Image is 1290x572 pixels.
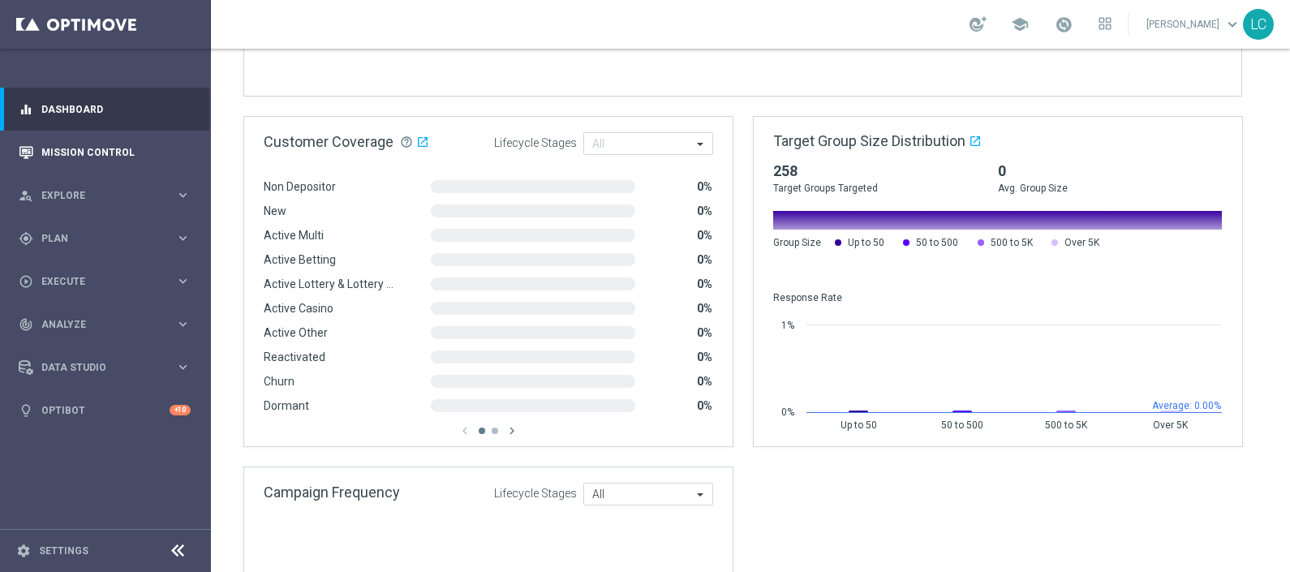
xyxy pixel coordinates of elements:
i: keyboard_arrow_right [175,273,191,289]
button: Data Studio keyboard_arrow_right [18,361,191,374]
span: Execute [41,277,175,286]
div: Plan [19,231,175,246]
span: Analyze [41,320,175,329]
i: keyboard_arrow_right [175,359,191,375]
div: Optibot [19,389,191,432]
button: equalizer Dashboard [18,103,191,116]
span: Explore [41,191,175,200]
button: play_circle_outline Execute keyboard_arrow_right [18,275,191,288]
a: Optibot [41,389,170,432]
i: play_circle_outline [19,274,33,289]
i: keyboard_arrow_right [175,230,191,246]
a: Mission Control [41,131,191,174]
button: Mission Control [18,146,191,159]
div: Data Studio [19,360,175,375]
div: Analyze [19,317,175,332]
a: Dashboard [41,88,191,131]
span: school [1011,15,1029,33]
button: gps_fixed Plan keyboard_arrow_right [18,232,191,245]
div: Dashboard [19,88,191,131]
i: lightbulb [19,403,33,418]
i: keyboard_arrow_right [175,187,191,203]
a: Settings [39,546,88,556]
i: track_changes [19,317,33,332]
i: gps_fixed [19,231,33,246]
span: Data Studio [41,363,175,372]
div: Explore [19,188,175,203]
i: settings [16,544,31,558]
button: lightbulb Optibot +10 [18,404,191,417]
i: person_search [19,188,33,203]
div: LC [1243,9,1274,40]
div: Mission Control [19,131,191,174]
span: Plan [41,234,175,243]
span: keyboard_arrow_down [1223,15,1241,33]
a: [PERSON_NAME]keyboard_arrow_down [1145,12,1243,37]
i: keyboard_arrow_right [175,316,191,332]
button: track_changes Analyze keyboard_arrow_right [18,318,191,331]
div: +10 [170,405,191,415]
button: person_search Explore keyboard_arrow_right [18,189,191,202]
div: Execute [19,274,175,289]
i: equalizer [19,102,33,117]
